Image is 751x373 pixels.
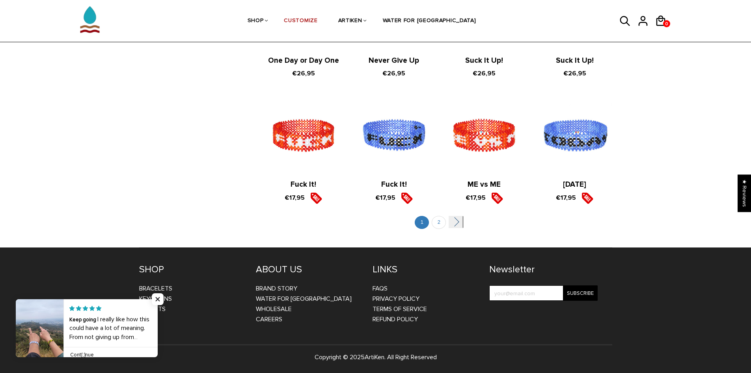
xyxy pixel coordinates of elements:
a: Fuck It! [381,180,407,189]
a: 0 [663,20,670,27]
span: €17,95 [466,194,486,202]
a: 1 [415,216,429,229]
span: €26,95 [292,69,315,77]
h4: ABOUT US [256,264,361,276]
img: sale5.png [491,192,503,204]
span: €26,95 [563,69,586,77]
span: €17,95 [285,194,305,202]
input: your@email.com [489,285,598,301]
a: Suck It Up! [465,56,503,65]
img: sale5.png [310,192,322,204]
a: ME vs ME [468,180,501,189]
a: FAQs [373,285,388,292]
a: Refund Policy [373,315,418,323]
img: sale5.png [401,192,413,204]
span: €26,95 [473,69,496,77]
div: Click to open Judge.me floating reviews tab [738,174,751,212]
a: CAREERS [256,315,282,323]
span: €26,95 [382,69,405,77]
img: sale5.png [581,192,593,204]
p: Copyright © 2025 . All Right Reserved [139,352,612,362]
a: Bracelets [139,285,172,292]
span: 0 [663,19,670,29]
a: CUSTOMIZE [284,0,317,42]
a: Suck It Up! [556,56,594,65]
a: [DATE] [563,180,586,189]
span: €17,95 [375,194,395,202]
h4: SHOP [139,264,244,276]
span: Close popup widget [152,293,164,305]
h4: Newsletter [489,264,598,276]
a: ArtiKen [365,353,384,361]
a: Fuck It! [291,180,316,189]
a: Terms of Service [373,305,427,313]
a: Keychains [139,295,172,303]
a: One Day or Day One [268,56,339,65]
h4: LINKS [373,264,477,276]
a: Privacy Policy [373,295,419,303]
a: Never Give Up [369,56,419,65]
a: WATER FOR [GEOGRAPHIC_DATA] [256,295,352,303]
a: 2 [432,216,446,229]
a: ARTIKEN [338,0,362,42]
a: SHOP [248,0,264,42]
a: BRAND STORY [256,285,297,292]
a:  [449,216,463,228]
input: Subscribe [563,285,598,301]
a: WHOLESALE [256,305,292,313]
span: €17,95 [556,194,576,202]
a: WATER FOR [GEOGRAPHIC_DATA] [383,0,476,42]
